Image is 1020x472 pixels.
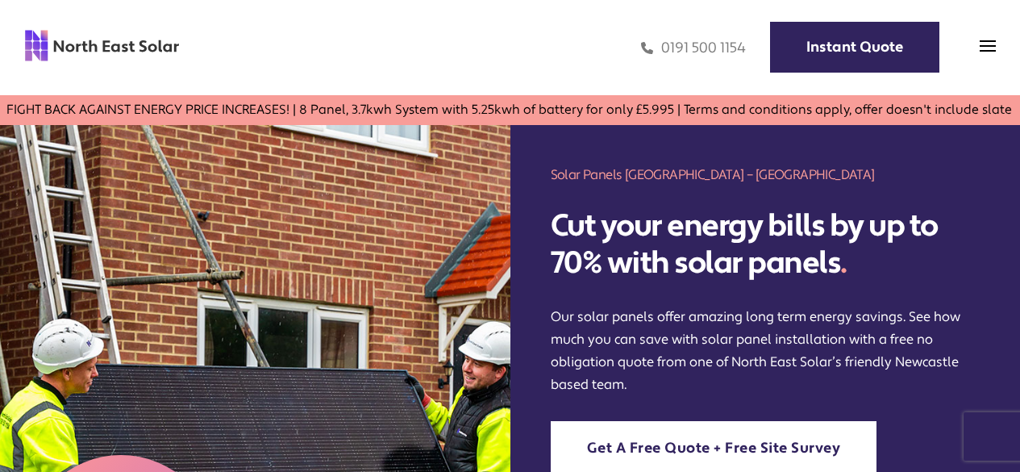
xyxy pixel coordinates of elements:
a: 0191 500 1154 [641,39,746,57]
img: phone icon [641,39,653,57]
a: Instant Quote [770,22,939,73]
span: . [840,244,847,282]
h2: Cut your energy bills by up to 70% with solar panels [551,208,980,282]
img: menu icon [980,38,996,54]
h1: Solar Panels [GEOGRAPHIC_DATA] – [GEOGRAPHIC_DATA] [551,165,980,184]
p: Our solar panels offer amazing long term energy savings. See how much you can save with solar pan... [551,306,980,396]
img: north east solar logo [24,29,180,63]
